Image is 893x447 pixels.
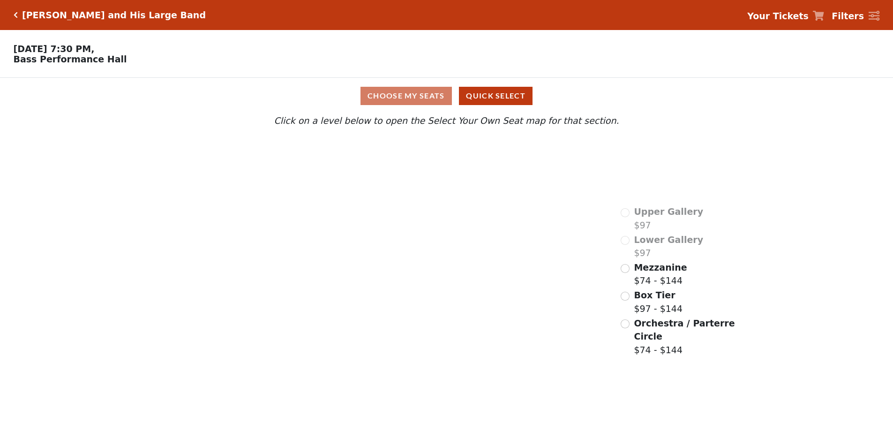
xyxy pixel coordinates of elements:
span: Orchestra / Parterre Circle [634,318,735,342]
h5: [PERSON_NAME] and His Large Band [22,10,206,21]
span: Upper Gallery [634,206,703,217]
label: $74 - $144 [634,317,736,357]
path: Orchestra / Parterre Circle - Seats Available: 146 [319,302,511,418]
strong: Filters [832,11,864,21]
label: $97 [634,233,703,260]
a: Filters [832,9,879,23]
strong: Your Tickets [747,11,809,21]
label: $74 - $144 [634,261,687,288]
label: $97 [634,205,703,232]
span: Mezzanine [634,262,687,273]
a: Your Tickets [747,9,824,23]
button: Quick Select [459,87,533,105]
path: Upper Gallery - Seats Available: 0 [214,144,404,190]
a: Click here to go back to filters [14,12,18,18]
span: Box Tier [634,290,675,300]
p: Click on a level below to open the Select Your Own Seat map for that section. [118,114,774,128]
label: $97 - $144 [634,288,683,315]
path: Lower Gallery - Seats Available: 0 [229,182,429,246]
span: Lower Gallery [634,235,703,245]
